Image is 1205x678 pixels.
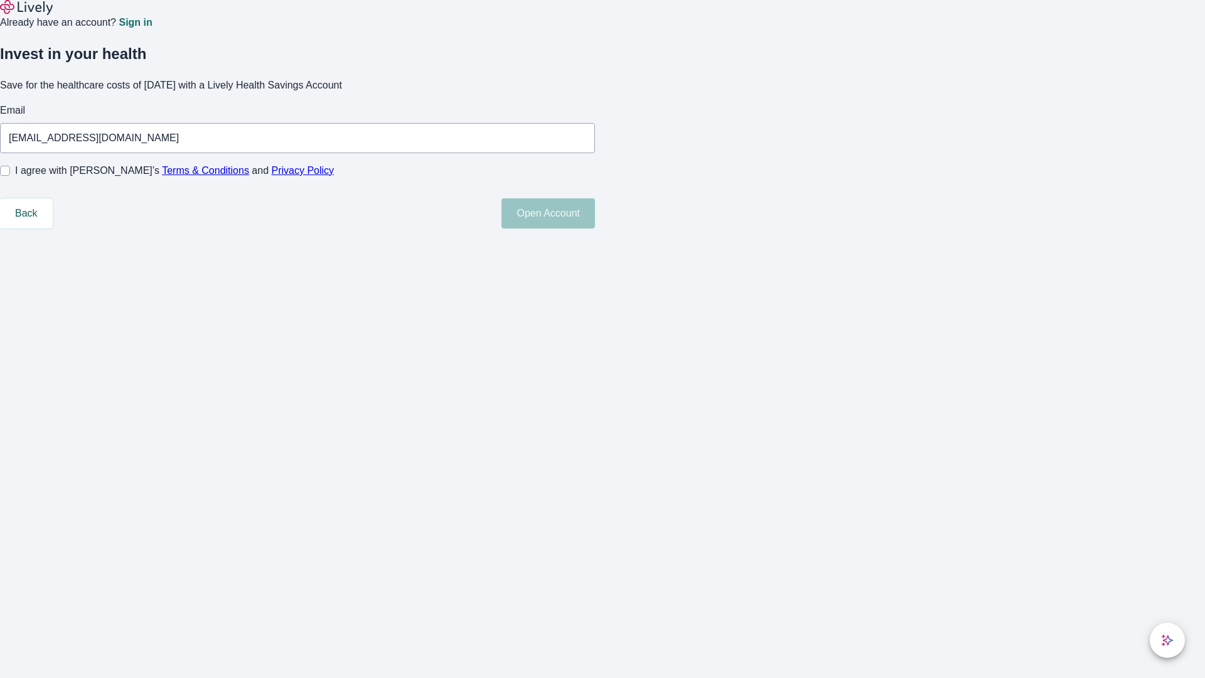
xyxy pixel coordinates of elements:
svg: Lively AI Assistant [1161,634,1174,647]
span: I agree with [PERSON_NAME]’s and [15,163,334,178]
a: Privacy Policy [272,165,335,176]
a: Sign in [119,18,152,28]
button: chat [1150,623,1185,658]
a: Terms & Conditions [162,165,249,176]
